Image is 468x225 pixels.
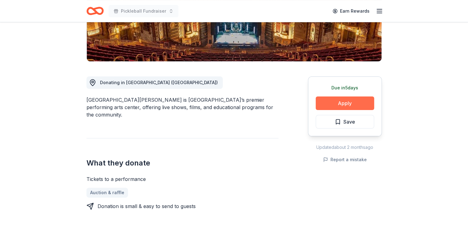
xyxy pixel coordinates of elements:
[316,115,374,129] button: Save
[308,144,382,151] div: Updated about 2 months ago
[329,6,373,17] a: Earn Rewards
[121,7,166,15] span: Pickleball Fundraiser
[100,80,218,85] span: Donating in [GEOGRAPHIC_DATA] ([GEOGRAPHIC_DATA])
[86,158,278,168] h2: What they donate
[316,84,374,92] div: Due in 5 days
[109,5,178,17] button: Pickleball Fundraiser
[86,188,128,198] a: Auction & raffle
[323,156,367,163] button: Report a mistake
[98,202,196,210] div: Donation is small & easy to send to guests
[316,96,374,110] button: Apply
[86,175,278,183] div: Tickets to a performance
[343,118,355,126] span: Save
[86,4,104,18] a: Home
[86,96,278,118] div: [GEOGRAPHIC_DATA][PERSON_NAME] is [GEOGRAPHIC_DATA]’s premier performing arts center, offering li...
